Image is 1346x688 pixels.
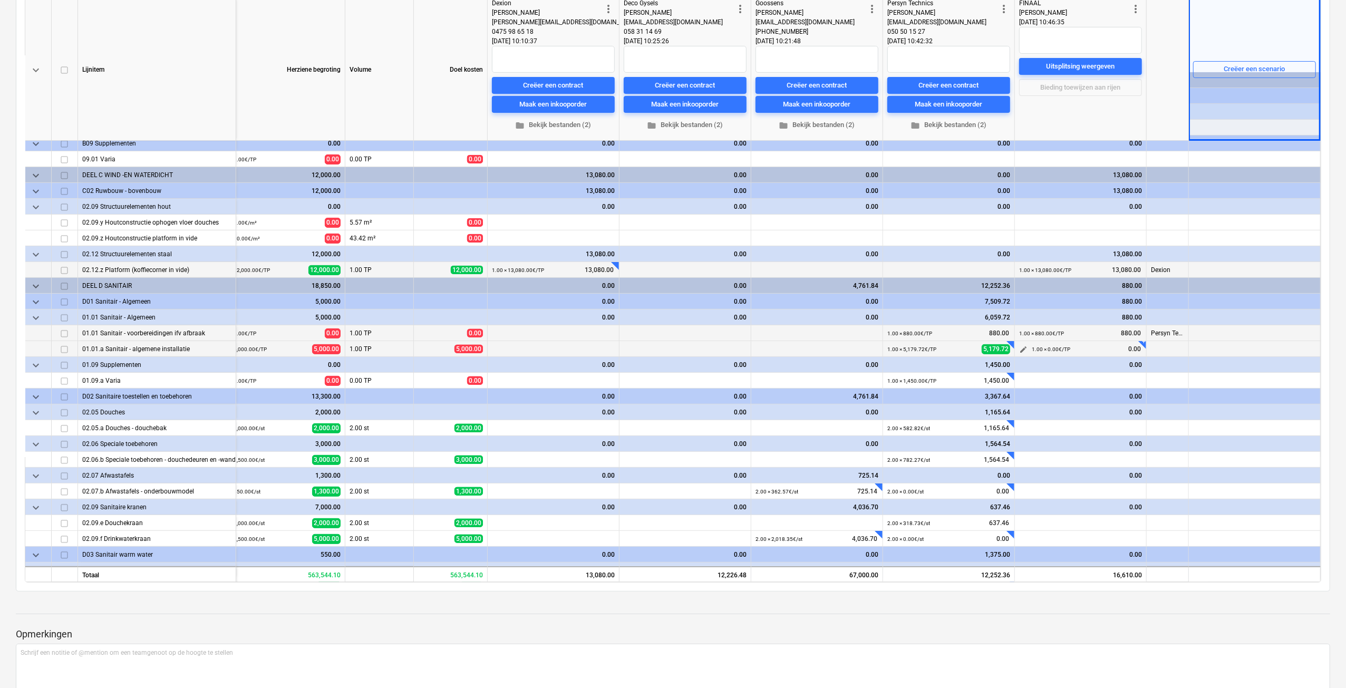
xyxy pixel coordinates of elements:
span: 0.00 [325,376,341,386]
span: folder [779,120,789,130]
button: Maak een inkooporder [624,96,747,113]
div: Maak een inkooporder [652,99,719,111]
div: 725.14 [756,468,878,483]
span: 0.00 [467,376,483,385]
span: 0.00 [325,234,341,244]
div: 2.00 st [345,515,414,531]
div: 0.00 [756,294,878,309]
span: 2,000.00 [312,518,341,528]
div: 550.00 [218,563,341,578]
div: 02.05 Douches [82,404,231,420]
span: [EMAIL_ADDRESS][DOMAIN_NAME] [624,18,723,26]
span: 1,300.00 [312,487,341,497]
div: 18,850.00 [218,278,341,294]
div: 0.00 [624,183,747,199]
span: keyboard_arrow_down [30,296,42,308]
div: 0.00 [492,499,615,515]
small: 1.00 × 13,080.00€ / TP [492,267,544,273]
div: 02.06.b Speciale toebehoren - douchedeuren en -wanden [82,452,231,467]
small: 2.00 × 2,018.35€ / st [756,536,802,542]
div: Maak een inkooporder [915,99,983,111]
small: 1.00 × 5,000.00€ / TP [218,346,267,352]
span: [PERSON_NAME][EMAIL_ADDRESS][DOMAIN_NAME] [492,18,639,26]
span: 5,000.00 [454,535,483,543]
button: Bekijk bestanden (2) [492,117,615,133]
div: 0.00 [1019,499,1142,515]
small: 2.00 × 0.00€ / st [887,489,924,495]
div: 0.00 [887,468,1010,483]
div: 13,080.00 [488,566,619,582]
span: 1,564.54 [983,456,1010,464]
span: 3,000.00 [454,456,483,464]
div: [PERSON_NAME] [492,8,602,17]
div: 0.00 [218,135,341,151]
div: Maak een inkooporder [520,99,587,111]
div: 0.00 [492,294,615,309]
button: Creëer een contract [887,77,1010,94]
div: 0.00 [492,389,615,404]
small: 1.00 × 880.00€ / TP [887,331,932,336]
span: [EMAIL_ADDRESS][DOMAIN_NAME] [756,18,855,26]
div: 2.00 st [345,420,414,436]
div: 13,080.00 [1019,246,1142,262]
div: 0.00 [624,167,747,183]
span: 2,000.00 [454,519,483,527]
div: Creëer een scenario [1224,63,1285,75]
span: keyboard_arrow_down [30,312,42,324]
span: keyboard_arrow_down [30,169,42,182]
div: 0.00 [624,309,747,325]
div: 4,761.84 [756,278,878,294]
small: 5.57 × 0.00€ / m² [218,220,257,226]
div: 4,036.70 [756,499,878,515]
div: 0.00 [492,135,615,151]
span: keyboard_arrow_down [30,406,42,419]
div: 0.00 [1019,563,1142,578]
div: 0.00 [1019,404,1142,420]
div: D02 Sanitaire toestellen en toebehoren [82,389,231,404]
div: 12,252.36 [883,566,1015,582]
div: 0.00 [756,167,878,183]
div: 2.00 st [345,483,414,499]
button: Maak een inkooporder [887,96,1010,113]
span: keyboard_arrow_down [30,138,42,150]
span: 12,000.00 [451,266,483,274]
div: 880.00 [1019,309,1142,325]
div: 550.00 [218,547,341,563]
span: 2,000.00 [454,424,483,432]
div: 02.09.e Douchekraan [82,515,231,530]
span: 0.00 [467,234,483,243]
div: Persyn Technics [1147,325,1189,341]
div: Creëer een contract [787,80,847,92]
div: Dexion [1147,262,1189,278]
div: Totaal [78,566,236,582]
div: [DATE] 10:10:37 [492,36,615,46]
div: DEEL C WIND -EN WATERDICHT [82,167,231,182]
small: 1.00 × 880.00€ / TP [1019,331,1064,336]
div: Creëer een contract [655,80,715,92]
small: 2.00 × 318.73€ / st [887,520,930,526]
div: 1,300.00 [218,468,341,483]
div: 09.01 Varia [82,151,231,167]
small: 2.00 × 1,000.00€ / st [218,520,265,526]
div: 67,000.00 [751,566,883,582]
div: D03 Sanitair warm water [82,547,231,562]
span: 880.00 [1120,329,1142,338]
div: [DATE] 10:21:48 [756,36,878,46]
span: 13,080.00 [1111,266,1142,275]
div: 13,080.00 [492,183,615,199]
span: more_vert [866,3,878,15]
div: 12,226.48 [619,566,751,582]
span: Bekijk bestanden (2) [892,119,1006,131]
div: 02.09 Structuurelementen hout [82,199,231,214]
div: 0.00 [887,246,1010,262]
div: 02.05.a Douches - douchebak [82,420,231,435]
div: [PERSON_NAME] [887,8,998,17]
span: 0.00 [467,329,483,337]
div: 880.00 [1019,278,1142,294]
span: edit [1019,345,1028,354]
span: Bekijk bestanden (2) [496,119,611,131]
div: 0.00 [756,547,878,563]
div: 0.00 [492,357,615,373]
div: 0.00 [624,499,747,515]
button: Bekijk bestanden (2) [887,117,1010,133]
